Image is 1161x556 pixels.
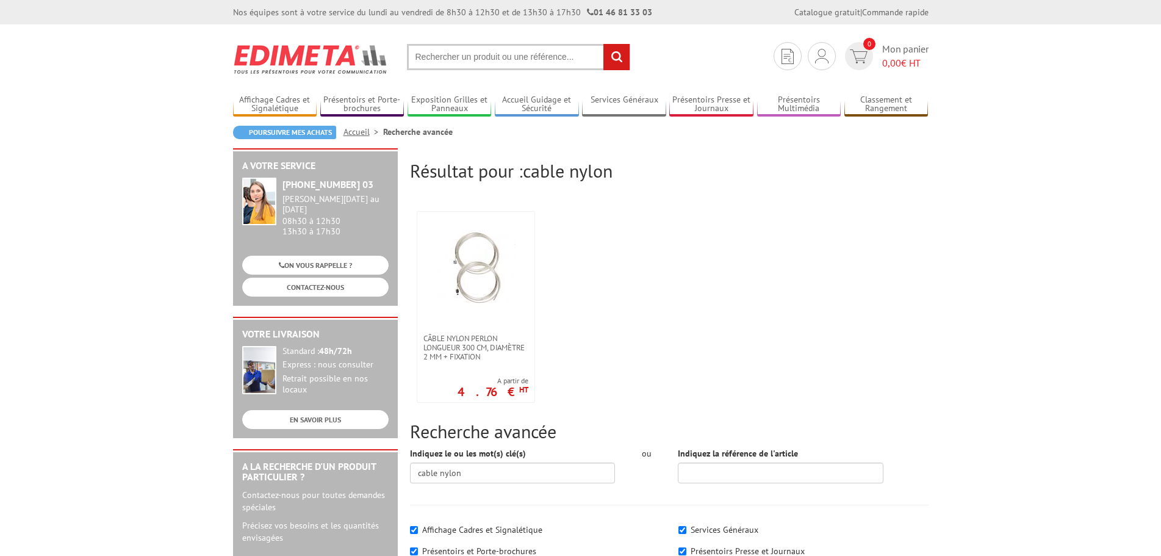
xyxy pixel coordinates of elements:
a: Catalogue gratuit [794,7,860,18]
span: € HT [882,56,929,70]
label: Affichage Cadres et Signalétique [422,524,542,535]
input: Services Généraux [678,526,686,534]
img: Edimeta [233,37,389,82]
h2: A la recherche d'un produit particulier ? [242,461,389,483]
span: Mon panier [882,42,929,70]
input: Présentoirs et Porte-brochures [410,547,418,555]
a: Services Généraux [582,95,666,115]
div: Express : nous consulter [282,359,389,370]
a: devis rapide 0 Mon panier 0,00€ HT [842,42,929,70]
div: | [794,6,929,18]
div: Standard : [282,346,389,357]
a: Présentoirs Presse et Journaux [669,95,753,115]
strong: 01 46 81 33 03 [587,7,652,18]
strong: [PHONE_NUMBER] 03 [282,178,373,190]
a: EN SAVOIR PLUS [242,410,389,429]
a: Présentoirs et Porte-brochures [320,95,404,115]
img: Câble nylon perlon longueur 300 cm, diamètre 2 mm + fixation [436,230,516,309]
a: Poursuivre mes achats [233,126,336,139]
input: Présentoirs Presse et Journaux [678,547,686,555]
a: Exposition Grilles et Panneaux [408,95,492,115]
a: Affichage Cadres et Signalétique [233,95,317,115]
div: [PERSON_NAME][DATE] au [DATE] [282,194,389,215]
div: 08h30 à 12h30 13h30 à 17h30 [282,194,389,236]
a: ON VOUS RAPPELLE ? [242,256,389,275]
input: rechercher [603,44,630,70]
h2: Votre livraison [242,329,389,340]
div: Retrait possible en nos locaux [282,374,389,395]
div: ou [633,447,660,460]
p: Contactez-nous pour toutes demandes spéciales [242,489,389,513]
a: Accueil Guidage et Sécurité [495,95,579,115]
a: Présentoirs Multimédia [757,95,841,115]
span: Câble nylon perlon longueur 300 cm, diamètre 2 mm + fixation [423,334,528,361]
h2: Résultat pour : [410,161,929,181]
span: 0 [863,38,875,50]
span: cable nylon [523,159,613,182]
a: CONTACTEZ-NOUS [242,278,389,297]
span: 0,00 [882,57,901,69]
img: devis rapide [850,49,868,63]
label: Indiquez le ou les mot(s) clé(s) [410,447,526,460]
div: Nos équipes sont à votre service du lundi au vendredi de 8h30 à 12h30 et de 13h30 à 17h30 [233,6,652,18]
label: Indiquez la référence de l'article [678,447,798,460]
a: Câble nylon perlon longueur 300 cm, diamètre 2 mm + fixation [417,334,534,361]
a: Accueil [343,126,383,137]
h2: A votre service [242,161,389,171]
p: Précisez vos besoins et les quantités envisagées [242,519,389,544]
input: Rechercher un produit ou une référence... [407,44,630,70]
input: Affichage Cadres et Signalétique [410,526,418,534]
label: Services Généraux [691,524,758,535]
img: devis rapide [782,49,794,64]
img: widget-service.jpg [242,178,276,225]
h2: Recherche avancée [410,421,929,441]
img: devis rapide [815,49,829,63]
p: 4.76 € [458,388,528,395]
sup: HT [519,385,528,395]
a: Commande rapide [862,7,929,18]
img: widget-livraison.jpg [242,346,276,394]
a: Classement et Rangement [844,95,929,115]
strong: 48h/72h [319,345,352,356]
span: A partir de [458,376,528,386]
li: Recherche avancée [383,126,453,138]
